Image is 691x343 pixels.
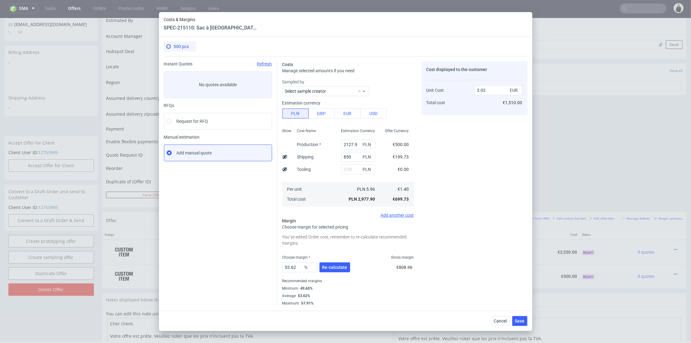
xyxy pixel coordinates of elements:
[164,103,272,108] div: RFQs
[164,24,257,31] header: SPEC-215110: Sac à [GEOGRAPHIC_DATA]
[533,221,580,246] td: €2,550.00
[297,154,314,159] label: Shipping
[589,198,614,202] small: Add other item
[362,153,374,161] span: PLN
[405,221,438,246] td: €2.55
[5,167,98,186] div: Convert to a Draft Order and send to Customer
[580,212,615,222] th: Status
[5,73,98,87] div: Shipping Address
[393,197,409,202] span: €699.73
[670,50,683,55] a: View all
[582,256,595,261] span: Ready
[638,231,655,236] span: 0 quotes
[8,196,94,208] input: Convert to a Draft Order & Send
[299,286,313,291] div: 49.65%
[300,301,314,306] div: 57.91%
[341,128,375,133] span: Estimation Currency
[106,28,218,42] td: Hubspot Deal
[552,198,586,202] small: Add custom line item
[181,256,196,261] strong: 768478
[385,128,409,133] span: Offer Currency
[438,212,486,222] th: Net Total
[106,173,208,180] button: Force CRM resync
[219,224,374,243] div: Custom • Custom
[438,246,486,270] td: €500.00
[426,67,487,72] span: Cost displayed to the customer
[319,262,350,272] button: Re-calculate
[341,140,375,149] input: 0.00
[282,218,296,223] span: Margin
[509,86,521,95] span: EUR
[161,121,165,126] img: Hokodo
[282,128,292,133] span: Show
[8,86,94,92] span: -
[106,90,218,105] td: Assumed delivery zipcode
[219,106,385,115] button: Single payment (default)
[404,49,415,55] span: Tasks
[512,198,549,202] small: Add line item from VMA
[322,265,347,269] span: Re-calculate
[164,135,272,140] span: Manual estimation
[164,17,257,22] span: Costs & Margins
[349,197,375,202] span: PLN 2,977.90
[282,225,349,229] span: Choose margin for selected pricing
[393,154,409,159] span: €199.73
[398,187,409,192] span: €1.40
[231,238,244,243] a: CBCB-1
[38,131,58,137] a: 12753995
[282,292,414,300] div: Average :
[164,61,272,66] div: Instant Quotes
[282,233,414,247] div: You’ve edited Order cost, remember to re-calculate recommended margins
[376,221,405,246] td: 1000
[106,131,218,146] td: Quote Request ID
[533,246,580,270] td: €500.00
[351,173,385,180] input: Save
[8,3,87,9] span: [EMAIL_ADDRESS][DOMAIN_NAME]
[219,249,272,255] span: Sac à [GEOGRAPHIC_DATA]
[164,71,272,98] label: No quotes available
[106,58,218,74] td: Region
[282,285,414,292] div: Minimum :
[273,250,296,255] span: SPEC- 215110
[393,142,409,147] span: €500.00
[219,238,244,243] span: Source:
[223,159,381,168] input: Only numbers
[297,293,310,298] div: 53.62%
[174,44,189,49] span: 500 pcs
[8,141,94,154] button: Accept Offer for Client
[341,164,375,174] input: 0.00
[102,275,686,288] div: Notes displayed below the Offer
[282,79,414,85] label: Sampled by
[426,100,445,105] span: Total cost
[308,109,335,118] button: GBP
[106,158,218,173] td: Duplicate of (Offer ID)
[257,61,272,66] span: Refresh
[106,105,218,119] td: Payment
[486,221,533,246] td: €0.00
[494,319,507,323] span: Cancel
[362,140,374,149] span: PLN
[391,255,414,260] span: Gross margin
[438,221,486,246] td: €2,550.00
[106,74,218,90] td: Assumed delivery country
[178,212,217,222] th: ID
[273,225,296,230] span: SPEC- 215109
[282,100,321,105] label: Estimation currency
[106,200,116,205] span: Offer
[8,249,94,261] a: Duplicate Offer
[297,167,311,172] label: Tooling
[282,277,414,285] div: Recommended margins
[165,292,187,298] a: markdown
[8,265,94,278] input: Delete Offer
[106,146,218,158] td: Reorder
[486,246,533,270] td: €0.00
[376,212,405,222] th: Quant.
[405,63,681,73] input: Type to create new task
[582,232,595,237] span: Ready
[8,217,94,229] a: Create prototyping offer
[533,212,580,222] th: Total
[297,128,316,133] span: Cost Name
[480,198,508,202] small: Add PIM line item
[108,226,139,242] img: ico-item-custom-a8f9c3db6a5631ce2f509e228e8b95abde266dc4376634de7b166047de09ff05.png
[622,198,649,202] small: Manage dielines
